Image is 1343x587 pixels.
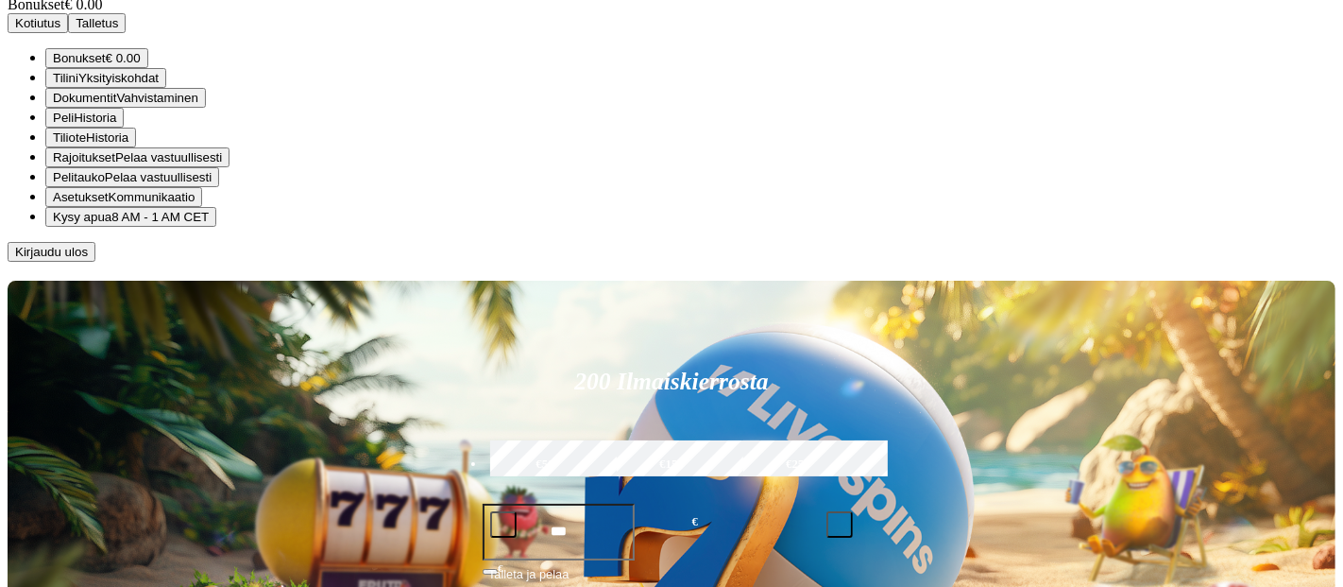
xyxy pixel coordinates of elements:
[612,438,731,492] label: €150
[53,111,74,125] span: Peli
[8,242,95,262] button: Kirjaudu ulos
[45,108,124,128] button: 777 iconPeliHistoria
[45,88,206,108] button: doc iconDokumentitVahvistaminen
[76,16,118,30] span: Talletus
[86,130,128,145] span: Historia
[45,207,216,227] button: chat iconKysy apua8 AM - 1 AM CET
[485,438,604,492] label: €50
[115,150,222,164] span: Pelaa vastuullisesti
[53,150,115,164] span: Rajoitukset
[78,71,159,85] span: Yksityiskohdat
[45,68,166,88] button: user iconTiliniYksityiskohdat
[109,190,195,204] span: Kommunikaatio
[490,511,517,538] button: minus icon
[8,13,68,33] button: Kotiutus
[74,111,116,125] span: Historia
[739,438,858,492] label: €250
[106,51,141,65] span: € 0.00
[45,128,136,147] button: credit-card iconTilioteHistoria
[45,187,202,207] button: info iconAsetuksetKommunikaatio
[15,245,88,259] span: Kirjaudu ulos
[116,91,197,105] span: Vahvistaminen
[111,210,209,224] span: 8 AM - 1 AM CET
[53,130,86,145] span: Tiliote
[826,511,853,538] button: plus icon
[15,16,60,30] span: Kotiutus
[45,167,219,187] button: clock iconPelitaukoPelaa vastuullisesti
[68,13,126,33] button: Talletus
[53,71,78,85] span: Tilini
[498,562,503,574] span: €
[53,190,109,204] span: Asetukset
[53,210,111,224] span: Kysy apua
[45,48,148,68] button: smiley iconBonukset€ 0.00
[692,513,698,531] span: €
[105,170,212,184] span: Pelaa vastuullisesti
[53,170,105,184] span: Pelitauko
[53,51,106,65] span: Bonukset
[53,91,116,105] span: Dokumentit
[45,147,229,167] button: limits iconRajoituksetPelaa vastuullisesti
